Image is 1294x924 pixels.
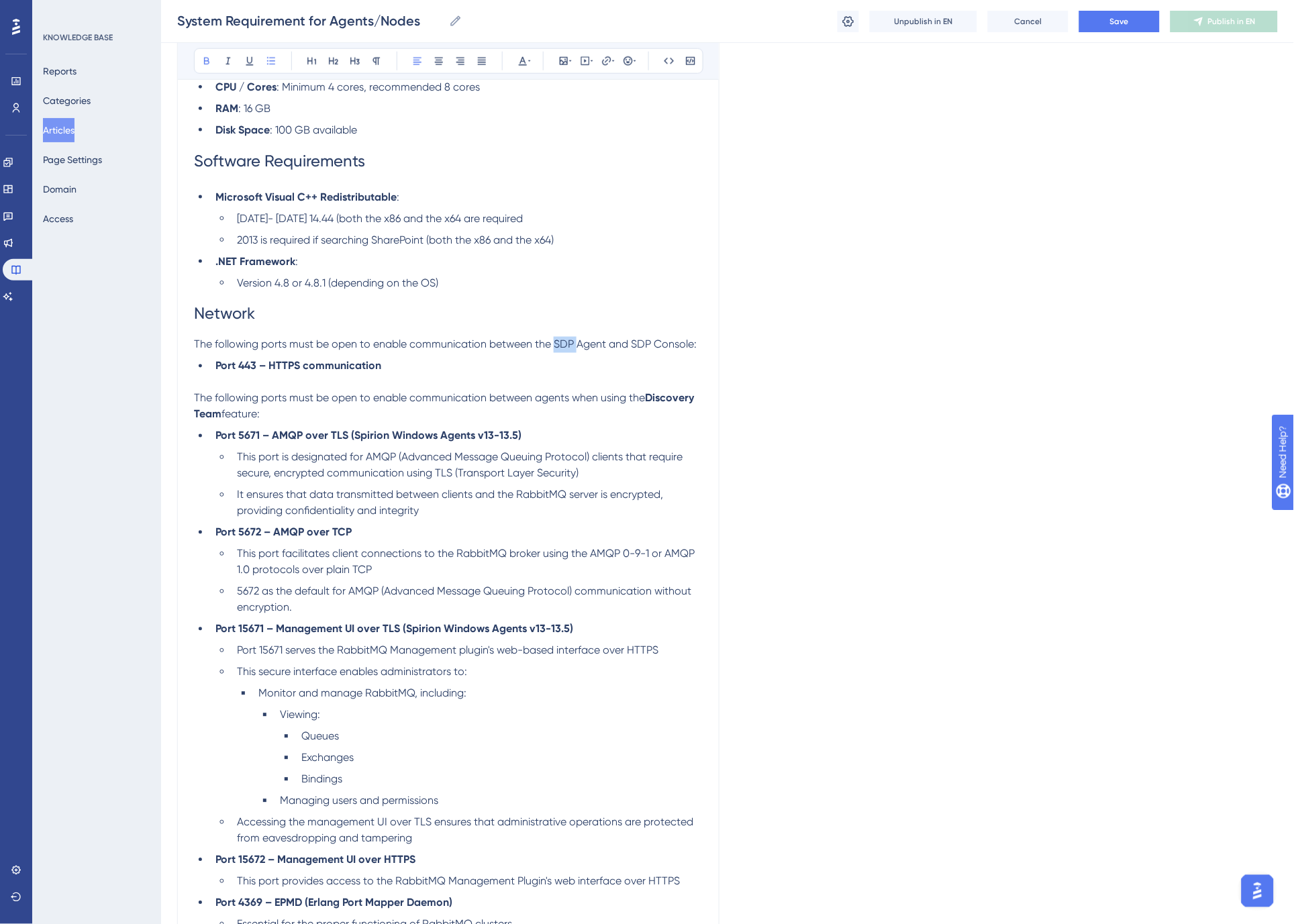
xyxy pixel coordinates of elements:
strong: Port 443 – HTTPS communication [215,360,381,372]
button: Page Settings [43,148,102,172]
strong: Port 15671 – Management UI over TLS (Spirion Windows Agents v13-13.5) [215,623,573,635]
span: Version 4.8 or 4.8.1 (depending on the OS) [237,276,438,289]
button: Cancel [988,11,1068,32]
span: This port is designated for AMQP (Advanced Message Queuing Protocol) clients that require secure,... [237,451,685,480]
strong: Port 15672 – Management UI over HTTPS [215,854,415,866]
span: : Minimum 4 cores, recommended 8 cores [277,81,480,93]
strong: CPU / Cores [215,81,277,93]
span: : 100 GB available [270,123,357,136]
button: Reports [43,59,77,83]
span: Bindings [301,773,342,786]
span: feature: [221,408,260,421]
span: This port provides access to the RabbitMQ Management Plugin's web interface over HTTPS [237,875,680,888]
span: Port 15671 serves the RabbitMQ Management plugin's web-based interface over HTTPS [237,644,658,657]
button: Articles [43,118,74,142]
span: Need Help? [32,3,84,19]
strong: Microsoft Visual C++ Redistributable [215,191,397,203]
button: Unpublish in EN [870,11,977,32]
span: : [397,191,399,203]
span: Unpublish in EN [895,16,953,27]
span: Queues [301,730,339,743]
span: 2013 is required if searching SharePoint (both the x86 and the x64) [237,234,554,246]
div: KNOWLEDGE BASE [43,32,113,43]
span: [DATE]- [DATE] 14.44 (both the x86 and the x64 are required [237,212,523,225]
strong: Port 5671 – AMQP over TLS (Spirion Windows Agents v13-13.5) [215,429,521,442]
span: Accessing the management UI over TLS ensures that administrative operations are protected from ea... [237,816,696,845]
strong: Port 4369 – EPMD (Erlang Port Mapper Daemon) [215,896,452,909]
span: This port facilitates client connections to the RabbitMQ broker using the AMQP 0-9-1 or AMQP 1.0 ... [237,548,697,576]
input: Article Name [177,11,444,30]
strong: Port 5672 – AMQP over TCP [215,526,352,539]
span: : [295,255,298,268]
iframe: UserGuiding AI Assistant Launcher [1238,871,1278,911]
span: The following ports must be open to enable communication between agents when using the [194,392,645,405]
span: Exchanges [301,752,354,764]
span: Monitor and manage RabbitMQ, including: [258,687,466,700]
button: Save [1079,11,1160,32]
button: Categories [43,89,91,113]
span: 5672 as the default for AMQP (Advanced Message Queuing Protocol) communication without encryption. [237,585,694,614]
strong: .NET Framework [215,255,295,268]
span: The following ports must be open to enable communication between the SDP Agent and SDP Console: [194,338,697,351]
span: Network [194,305,255,323]
span: Managing users and permissions [280,794,438,807]
span: It ensures that data transmitted between clients and the RabbitMQ server is encrypted, providing ... [237,489,666,517]
button: Access [43,207,73,231]
button: Domain [43,177,77,201]
span: : 16 GB [238,102,270,115]
span: Software Requirements [194,152,365,170]
span: This secure interface enables administrators to: [237,666,467,678]
span: Save [1110,16,1129,27]
strong: Disk Space [215,123,270,136]
strong: RAM [215,102,238,115]
button: Publish in EN [1171,11,1278,32]
span: Publish in EN [1208,16,1256,27]
span: Cancel [1015,16,1042,27]
span: Viewing: [280,709,320,721]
